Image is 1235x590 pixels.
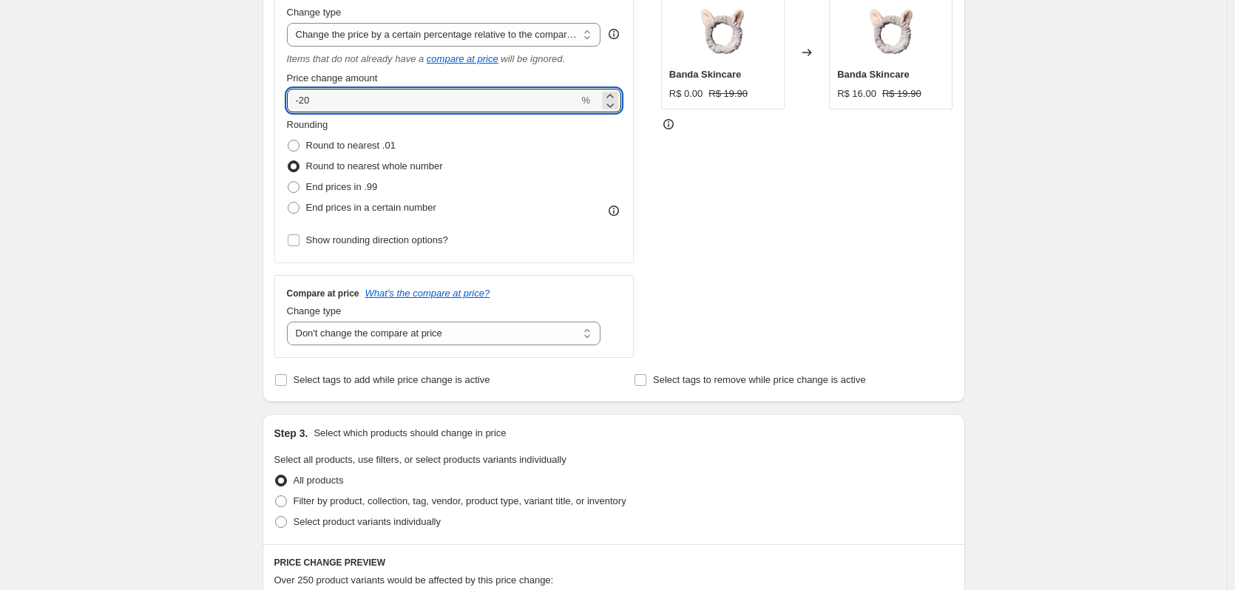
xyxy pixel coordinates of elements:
span: Show rounding direction options? [306,234,448,245]
span: Round to nearest .01 [306,140,396,151]
span: Price change amount [287,72,378,84]
div: R$ 0.00 [669,87,703,101]
input: -20 [287,89,579,112]
div: help [606,27,621,41]
i: will be ignored. [501,53,565,64]
h2: Step 3. [274,426,308,441]
button: What's the compare at price? [365,288,490,299]
div: R$ 16.00 [837,87,876,101]
span: All products [294,475,344,486]
span: Banda Skincare [837,69,910,80]
p: Select which products should change in price [314,426,506,441]
span: % [581,95,590,106]
span: Select tags to add while price change is active [294,374,490,385]
span: End prices in .99 [306,181,378,192]
span: Filter by product, collection, tag, vendor, product type, variant title, or inventory [294,495,626,506]
span: Select tags to remove while price change is active [653,374,866,385]
strike: R$ 19.90 [882,87,921,101]
h6: PRICE CHANGE PREVIEW [274,557,953,569]
span: Select product variants individually [294,516,441,527]
span: Round to nearest whole number [306,160,443,172]
span: Change type [287,305,342,316]
span: Select all products, use filters, or select products variants individually [274,454,566,465]
span: Over 250 product variants would be affected by this price change: [274,574,554,586]
span: End prices in a certain number [306,202,436,213]
img: bandeaucheveux_80x.png [693,4,752,63]
h3: Compare at price [287,288,359,299]
i: Items that do not already have a [287,53,424,64]
span: Change type [287,7,342,18]
img: bandeaucheveux_80x.png [862,4,921,63]
strike: R$ 19.90 [708,87,748,101]
span: Rounding [287,119,328,130]
span: Banda Skincare [669,69,742,80]
button: compare at price [427,53,498,64]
